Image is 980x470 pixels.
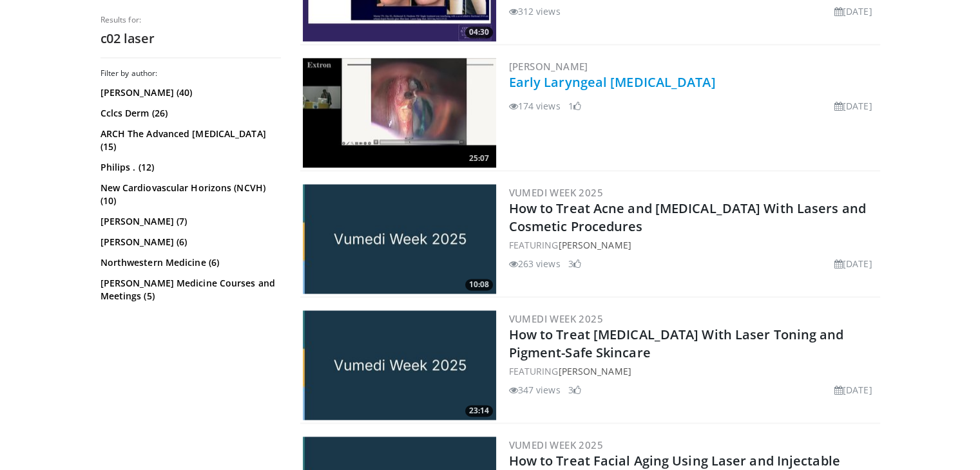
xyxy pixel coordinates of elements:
[509,73,716,91] a: Early Laryngeal [MEDICAL_DATA]
[568,99,581,113] li: 1
[101,68,281,79] h3: Filter by author:
[101,182,278,207] a: New Cardiovascular Horizons (NCVH) (10)
[465,26,493,38] span: 04:30
[465,279,493,290] span: 10:08
[101,107,278,120] a: Cclcs Derm (26)
[509,438,603,451] a: Vumedi Week 2025
[509,200,866,235] a: How to Treat Acne and [MEDICAL_DATA] With Lasers and Cosmetic Procedures
[101,127,278,153] a: ARCH The Advanced [MEDICAL_DATA] (15)
[303,310,496,420] a: 23:14
[303,58,496,167] a: 25:07
[303,58,496,167] img: 618de7af-60df-4909-b800-bca6d07a9e23.300x170_q85_crop-smart_upscale.jpg
[834,257,872,270] li: [DATE]
[834,5,872,18] li: [DATE]
[465,405,493,417] span: 23:14
[303,310,496,420] img: 9db066af-7e17-43da-b671-d3e24ffb0d6b.jpg.300x170_q85_crop-smart_upscale.jpg
[101,236,278,249] a: [PERSON_NAME] (6)
[509,383,561,397] li: 347 views
[509,312,603,325] a: Vumedi Week 2025
[101,30,281,47] h2: c02 laser
[101,256,278,269] a: Northwestern Medicine (6)
[509,60,588,73] a: [PERSON_NAME]
[509,5,561,18] li: 312 views
[568,383,581,397] li: 3
[101,15,281,25] p: Results for:
[558,365,631,377] a: [PERSON_NAME]
[509,364,878,378] div: FEATURING
[101,215,278,228] a: [PERSON_NAME] (7)
[509,326,844,361] a: How to Treat [MEDICAL_DATA] With Laser Toning and Pigment-Safe Skincare
[558,239,631,251] a: [PERSON_NAME]
[834,99,872,113] li: [DATE]
[509,257,561,270] li: 263 views
[509,186,603,199] a: Vumedi Week 2025
[509,238,878,252] div: FEATURING
[101,277,278,303] a: [PERSON_NAME] Medicine Courses and Meetings (5)
[303,184,496,294] img: 7d7a8cbf-5003-487f-b8e9-8e8cc724c674.jpg.300x170_q85_crop-smart_upscale.jpg
[101,86,278,99] a: [PERSON_NAME] (40)
[465,153,493,164] span: 25:07
[101,161,278,174] a: Philips . (12)
[509,99,561,113] li: 174 views
[568,257,581,270] li: 3
[303,184,496,294] a: 10:08
[834,383,872,397] li: [DATE]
